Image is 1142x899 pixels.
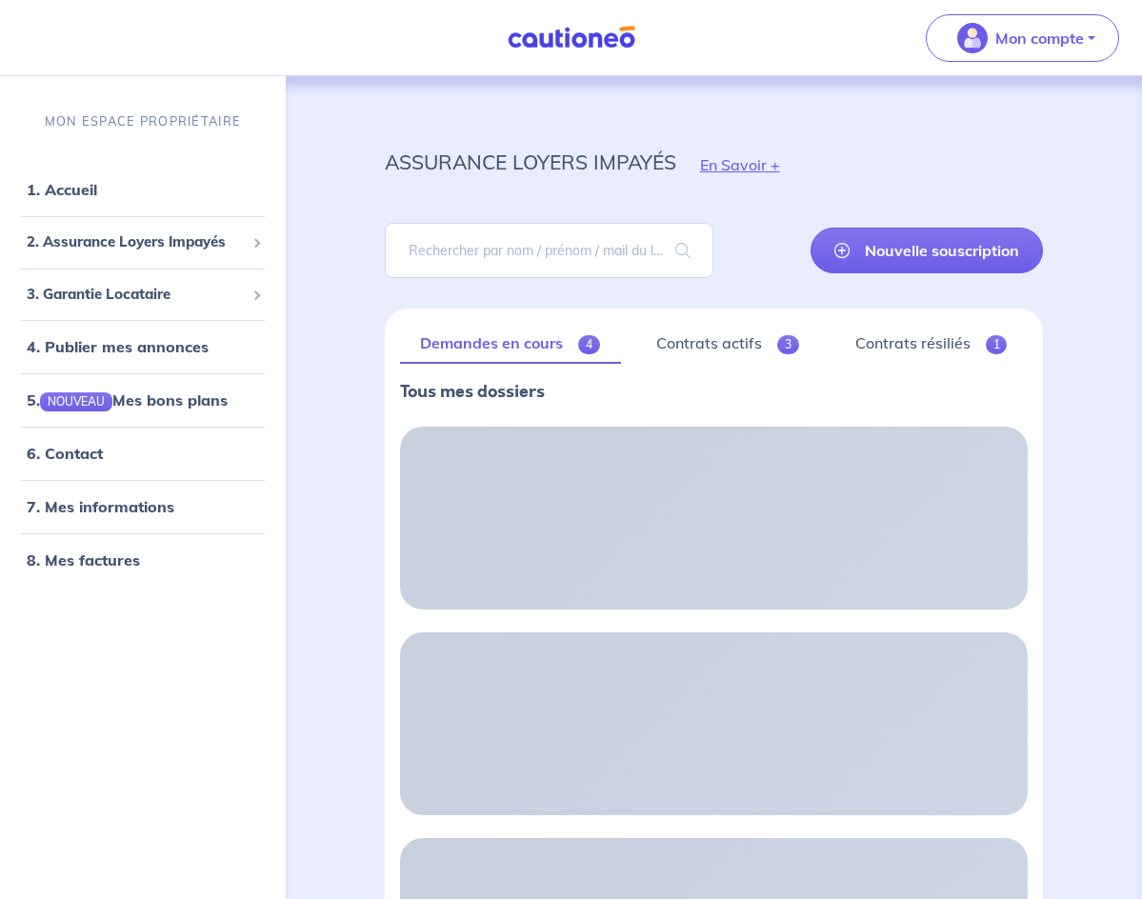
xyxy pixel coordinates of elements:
a: 5.NOUVEAUMes bons plans [27,391,228,410]
p: Mon compte [995,27,1084,50]
a: 4. Publier mes annonces [27,338,209,357]
span: 3 [777,335,799,354]
a: 7. Mes informations [27,498,174,517]
a: Contrats actifs3 [636,324,820,364]
div: 6. Contact [8,435,278,473]
div: 7. Mes informations [8,489,278,527]
button: En Savoir + [676,137,804,192]
a: Demandes en cours4 [400,324,621,364]
div: 3. Garantie Locataire [8,276,278,313]
button: illu_account_valid_menu.svgMon compte [926,14,1119,62]
img: Cautioneo [500,26,643,50]
p: MON ESPACE PROPRIÉTAIRE [45,112,241,130]
div: 8. Mes factures [8,542,278,580]
img: illu_account_valid_menu.svg [957,23,988,53]
span: 3. Garantie Locataire [27,284,245,306]
a: 1. Accueil [27,181,97,200]
div: 2. Assurance Loyers Impayés [8,225,278,262]
span: 1 [986,335,1008,354]
a: Nouvelle souscription [811,228,1043,273]
p: Tous mes dossiers [400,379,1028,404]
div: 5.NOUVEAUMes bons plans [8,382,278,420]
a: 8. Mes factures [27,551,140,570]
a: 6. Contact [27,445,103,464]
div: 1. Accueil [8,171,278,210]
input: Rechercher par nom / prénom / mail du locataire [385,223,714,278]
a: Contrats résiliés1 [834,324,1028,364]
span: search [652,224,713,277]
div: 4. Publier mes annonces [8,329,278,367]
p: assurance loyers impayés [385,145,676,179]
span: 2. Assurance Loyers Impayés [27,232,245,254]
span: 4 [578,335,600,354]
